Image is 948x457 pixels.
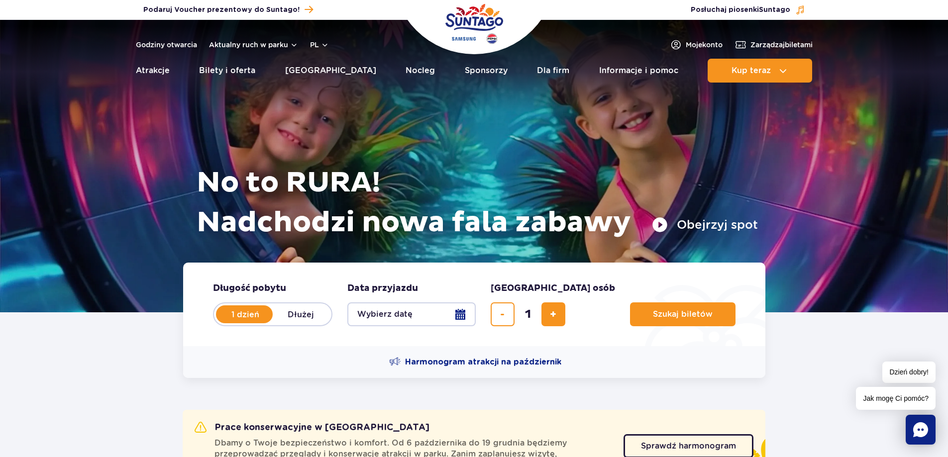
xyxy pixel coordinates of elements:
[406,59,435,83] a: Nocleg
[347,282,418,294] span: Data przyjazdu
[465,59,508,83] a: Sponsorzy
[136,40,197,50] a: Godziny otwarcia
[750,40,813,50] span: Zarządzaj biletami
[906,415,936,445] div: Chat
[686,40,723,50] span: Moje konto
[759,6,790,13] span: Suntago
[285,59,376,83] a: [GEOGRAPHIC_DATA]
[732,66,771,75] span: Kup teraz
[183,263,765,346] form: Planowanie wizyty w Park of Poland
[209,41,298,49] button: Aktualny ruch w parku
[491,282,615,294] span: [GEOGRAPHIC_DATA] osób
[195,422,429,434] h2: Prace konserwacyjne w [GEOGRAPHIC_DATA]
[735,39,813,51] a: Zarządzajbiletami
[213,282,286,294] span: Długość pobytu
[143,5,300,15] span: Podaruj Voucher prezentowy do Suntago!
[541,302,565,326] button: dodaj bilet
[197,163,758,243] h1: No to RURA! Nadchodzi nowa fala zabawy
[217,304,274,325] label: 1 dzień
[310,40,329,50] button: pl
[630,302,736,326] button: Szukaj biletów
[273,304,329,325] label: Dłużej
[708,59,812,83] button: Kup teraz
[347,302,476,326] button: Wybierz datę
[516,302,540,326] input: liczba biletów
[856,387,936,410] span: Jak mogę Ci pomóc?
[882,362,936,383] span: Dzień dobry!
[670,39,723,51] a: Mojekonto
[405,357,561,367] span: Harmonogram atrakcji na październik
[599,59,678,83] a: Informacje i pomoc
[641,442,736,450] span: Sprawdź harmonogram
[691,5,805,15] button: Posłuchaj piosenkiSuntago
[652,217,758,233] button: Obejrzyj spot
[199,59,255,83] a: Bilety i oferta
[389,356,561,368] a: Harmonogram atrakcji na październik
[136,59,170,83] a: Atrakcje
[691,5,790,15] span: Posłuchaj piosenki
[653,310,713,319] span: Szukaj biletów
[143,3,313,16] a: Podaruj Voucher prezentowy do Suntago!
[537,59,569,83] a: Dla firm
[491,302,515,326] button: usuń bilet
